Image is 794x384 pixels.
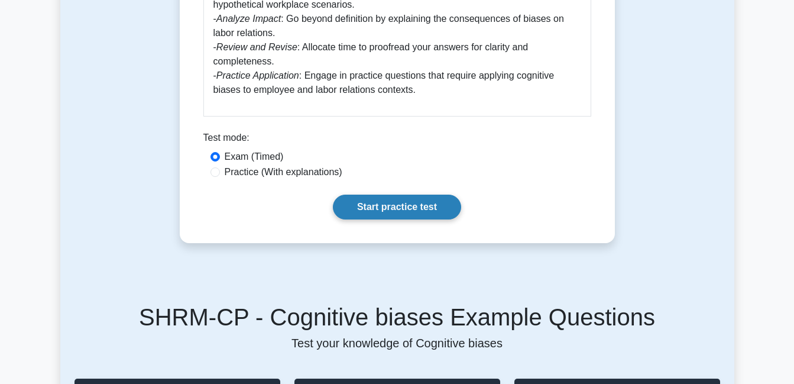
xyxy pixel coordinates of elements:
[216,14,281,24] i: Analyze Impact
[225,150,284,164] label: Exam (Timed)
[333,195,461,220] a: Start practice test
[225,165,342,179] label: Practice (With explanations)
[203,131,591,150] div: Test mode:
[74,336,720,350] p: Test your knowledge of Cognitive biases
[216,42,297,52] i: Review and Revise
[74,303,720,331] h5: SHRM-CP - Cognitive biases Example Questions
[216,70,299,80] i: Practice Application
